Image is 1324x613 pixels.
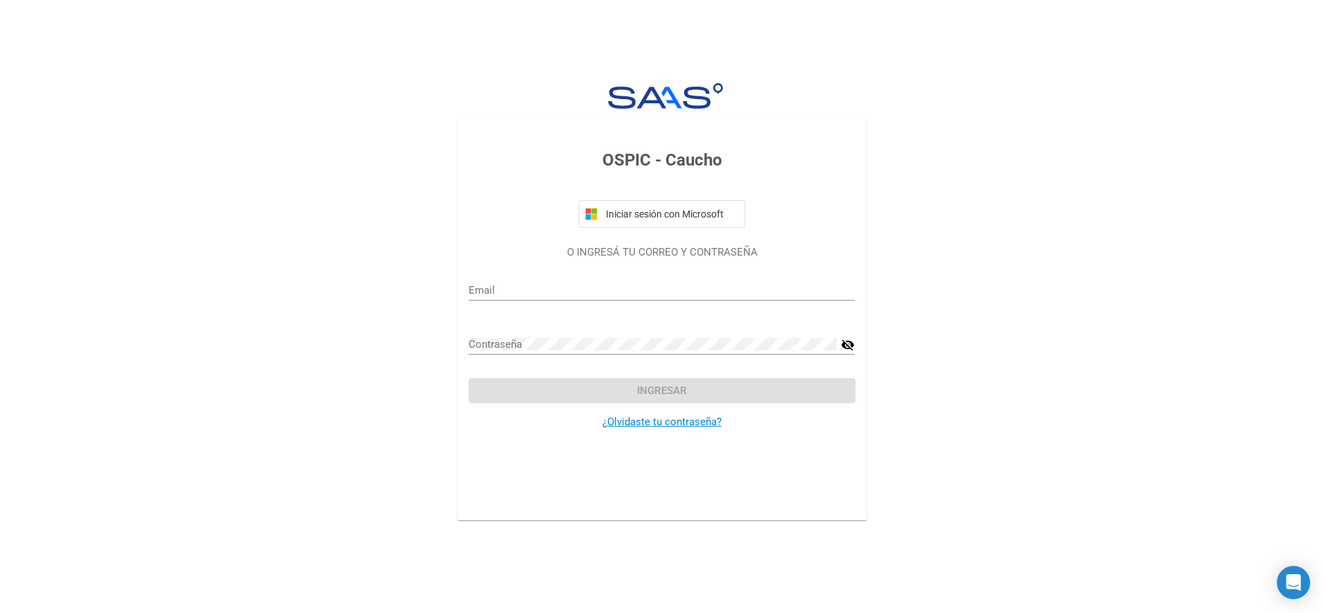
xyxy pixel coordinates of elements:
[469,148,855,172] h3: OSPIC - Caucho
[603,208,739,220] span: Iniciar sesión con Microsoft
[579,200,745,228] button: Iniciar sesión con Microsoft
[602,416,722,428] a: ¿Olvidaste tu contraseña?
[637,384,687,397] span: Ingresar
[1277,566,1310,599] div: Open Intercom Messenger
[841,337,855,353] mat-icon: visibility_off
[469,245,855,260] p: O INGRESÁ TU CORREO Y CONTRASEÑA
[469,378,855,403] button: Ingresar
